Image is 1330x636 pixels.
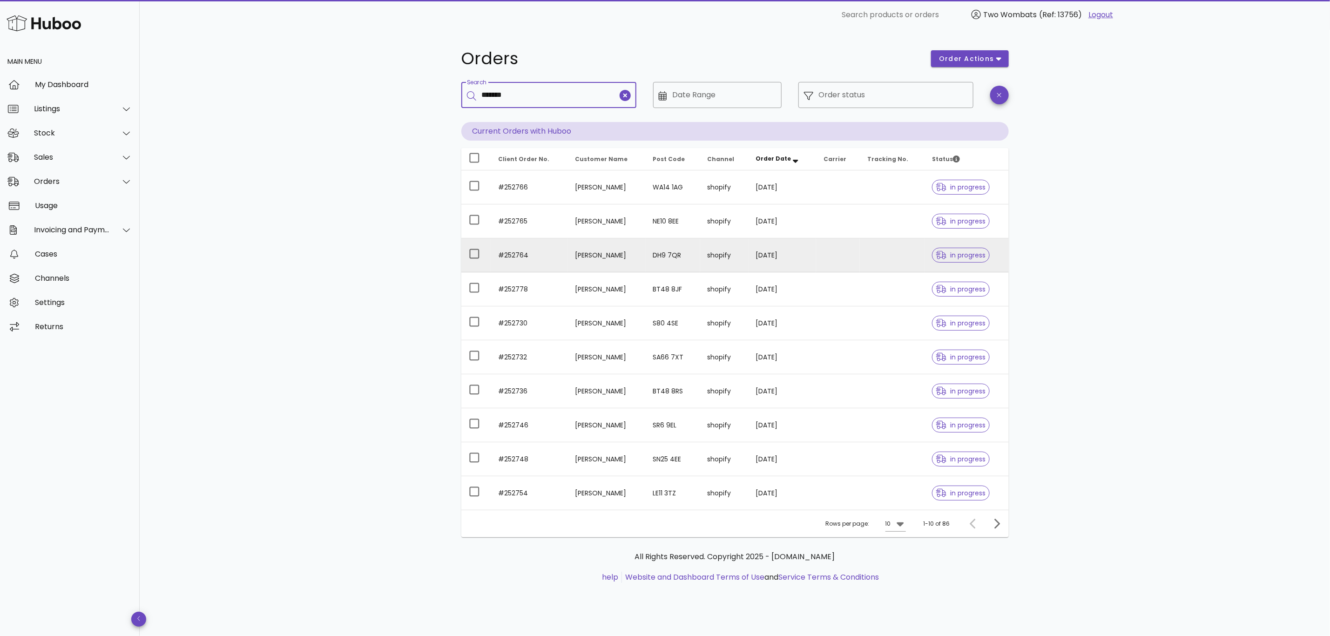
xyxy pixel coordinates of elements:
td: [PERSON_NAME] [567,272,646,306]
td: [PERSON_NAME] [567,374,646,408]
button: Next page [988,515,1005,532]
td: shopify [700,408,749,442]
td: shopify [700,238,749,272]
td: [PERSON_NAME] [567,340,646,374]
span: in progress [936,354,986,360]
td: [DATE] [749,442,817,476]
div: Listings [34,104,110,113]
td: shopify [700,204,749,238]
img: Huboo Logo [7,13,81,33]
td: #252746 [491,408,567,442]
td: [PERSON_NAME] [567,476,646,510]
th: Tracking No. [860,148,925,170]
td: LE11 3TZ [646,476,700,510]
th: Carrier [816,148,860,170]
span: Tracking No. [867,155,908,163]
a: Service Terms & Conditions [778,572,879,582]
td: BT48 8JF [646,272,700,306]
span: Status [932,155,960,163]
td: shopify [700,442,749,476]
td: #252754 [491,476,567,510]
td: [PERSON_NAME] [567,408,646,442]
td: #252736 [491,374,567,408]
a: help [602,572,618,582]
th: Customer Name [567,148,646,170]
label: Search [467,79,486,86]
span: in progress [936,422,986,428]
div: Usage [35,201,132,210]
td: [DATE] [749,272,817,306]
li: and [622,572,879,583]
span: in progress [936,286,986,292]
td: [PERSON_NAME] [567,306,646,340]
span: (Ref: 13756) [1039,9,1082,20]
td: shopify [700,170,749,204]
td: [PERSON_NAME] [567,204,646,238]
td: NE10 8EE [646,204,700,238]
span: Customer Name [575,155,628,163]
span: in progress [936,456,986,462]
td: #252730 [491,306,567,340]
div: Channels [35,274,132,283]
p: Current Orders with Huboo [461,122,1009,141]
div: My Dashboard [35,80,132,89]
div: Rows per page: [826,510,906,537]
div: 1-10 of 86 [924,520,950,528]
td: SN25 4EE [646,442,700,476]
td: shopify [700,476,749,510]
div: Returns [35,322,132,331]
td: shopify [700,374,749,408]
td: [DATE] [749,306,817,340]
span: in progress [936,490,986,496]
td: shopify [700,306,749,340]
div: Cases [35,250,132,258]
span: in progress [936,252,986,258]
td: #252766 [491,170,567,204]
td: [DATE] [749,408,817,442]
span: Order Date [756,155,791,162]
span: Channel [708,155,735,163]
td: S80 4SE [646,306,700,340]
td: [DATE] [749,476,817,510]
span: Client Order No. [499,155,550,163]
td: shopify [700,340,749,374]
span: in progress [936,388,986,394]
span: order actions [938,54,994,64]
a: Website and Dashboard Terms of Use [625,572,764,582]
td: #252748 [491,442,567,476]
td: WA14 1AG [646,170,700,204]
td: #252765 [491,204,567,238]
td: [DATE] [749,238,817,272]
td: [DATE] [749,204,817,238]
span: Carrier [824,155,846,163]
div: 10Rows per page: [885,516,906,531]
span: Post Code [653,155,685,163]
div: Invoicing and Payments [34,225,110,234]
span: in progress [936,218,986,224]
div: Stock [34,129,110,137]
td: SA66 7XT [646,340,700,374]
th: Order Date: Sorted descending. Activate to remove sorting. [749,148,817,170]
a: Logout [1088,9,1113,20]
h1: Orders [461,50,920,67]
td: [PERSON_NAME] [567,238,646,272]
span: in progress [936,184,986,190]
td: [DATE] [749,374,817,408]
div: Settings [35,298,132,307]
td: [DATE] [749,170,817,204]
th: Channel [700,148,749,170]
th: Status [925,148,1008,170]
td: shopify [700,272,749,306]
td: [PERSON_NAME] [567,170,646,204]
td: #252778 [491,272,567,306]
div: Sales [34,153,110,162]
td: #252732 [491,340,567,374]
td: SR6 9EL [646,408,700,442]
div: 10 [885,520,891,528]
div: Orders [34,177,110,186]
p: All Rights Reserved. Copyright 2025 - [DOMAIN_NAME] [469,551,1001,562]
td: [PERSON_NAME] [567,442,646,476]
td: BT48 8RS [646,374,700,408]
th: Client Order No. [491,148,567,170]
span: Two Wombats [983,9,1037,20]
